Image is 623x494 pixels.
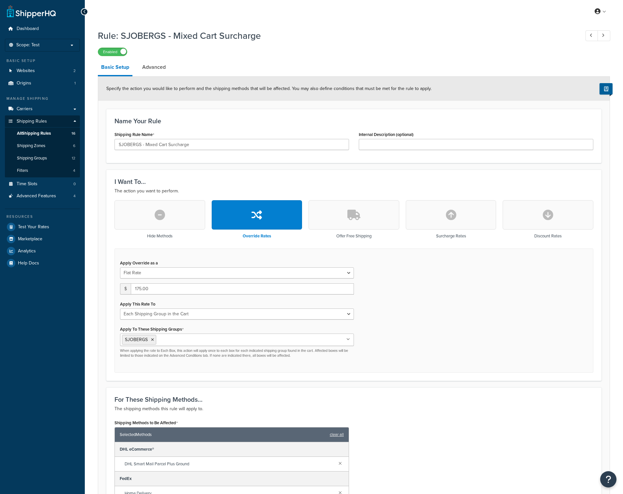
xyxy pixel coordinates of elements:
li: Filters [5,165,80,177]
span: Help Docs [18,261,39,266]
span: Shipping Rules [17,119,47,124]
a: Shipping Groups12 [5,152,80,164]
a: Websites2 [5,65,80,77]
a: Marketplace [5,233,80,245]
span: Carriers [17,106,33,112]
a: Help Docs [5,257,80,269]
div: FedEx [115,472,349,486]
label: Apply Override as a [120,261,158,265]
li: Shipping Zones [5,140,80,152]
span: DHL Smart Mail Parcel Plus Ground [125,459,333,469]
span: 16 [71,131,75,136]
label: Shipping Methods to Be Affected [114,420,178,426]
span: Analytics [18,248,36,254]
span: Shipping Zones [17,143,45,149]
h3: Discount Rates [534,234,562,238]
span: Shipping Groups [17,156,47,161]
h3: Hide Methods [147,234,173,238]
span: Websites [17,68,35,74]
span: 4 [73,193,76,199]
h3: Surcharge Rates [436,234,466,238]
a: Filters4 [5,165,80,177]
a: Carriers [5,103,80,115]
a: clear all [330,430,344,439]
a: Shipping Zones6 [5,140,80,152]
a: Test Your Rates [5,221,80,233]
a: Previous Record [585,30,598,41]
a: Time Slots0 [5,178,80,190]
span: Origins [17,81,31,86]
li: Shipping Groups [5,152,80,164]
li: Time Slots [5,178,80,190]
span: Filters [17,168,28,173]
li: Advanced Features [5,190,80,202]
a: Dashboard [5,23,80,35]
span: All Shipping Rules [17,131,51,136]
h3: Name Your Rule [114,117,593,125]
span: Test Your Rates [18,224,49,230]
label: Apply To These Shipping Groups [120,327,184,332]
label: Apply This Rate To [120,302,155,307]
span: Dashboard [17,26,39,32]
span: 0 [73,181,76,187]
li: Origins [5,77,80,89]
span: 6 [73,143,75,149]
span: 12 [72,156,75,161]
div: Basic Setup [5,58,80,64]
p: When applying the rate to Each Box, this action will apply once to each box for each indicated sh... [120,348,354,358]
a: Advanced Features4 [5,190,80,202]
span: Specify the action you would like to perform and the shipping methods that will be affected. You ... [106,85,432,92]
span: Selected Methods [120,430,327,439]
span: SJOBERGS [125,336,148,343]
span: Scope: Test [16,42,39,48]
button: Open Resource Center [600,471,616,487]
span: 2 [73,68,76,74]
h1: Rule: SJOBERGS - Mixed Cart Surcharge [98,29,573,42]
div: Manage Shipping [5,96,80,101]
p: The action you want to perform. [114,187,593,195]
a: Next Record [598,30,610,41]
a: Advanced [139,59,169,75]
span: $ [120,283,131,294]
a: Origins1 [5,77,80,89]
span: 1 [74,81,76,86]
div: DHL eCommerce® [115,442,349,457]
button: Show Help Docs [600,83,613,95]
h3: Override Rates [243,234,271,238]
span: Marketplace [18,236,42,242]
p: The shipping methods this rule will apply to. [114,405,593,413]
div: Resources [5,214,80,219]
a: Shipping Rules [5,115,80,127]
a: Analytics [5,245,80,257]
label: Internal Description (optional) [359,132,414,137]
li: Shipping Rules [5,115,80,177]
a: Basic Setup [98,59,132,76]
a: AllShipping Rules16 [5,127,80,140]
span: Advanced Features [17,193,56,199]
h3: Offer Free Shipping [336,234,372,238]
span: Time Slots [17,181,38,187]
span: 4 [73,168,75,173]
h3: For These Shipping Methods... [114,396,593,403]
label: Shipping Rule Name [114,132,154,137]
li: Websites [5,65,80,77]
label: Enabled [98,48,127,56]
h3: I Want To... [114,178,593,185]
